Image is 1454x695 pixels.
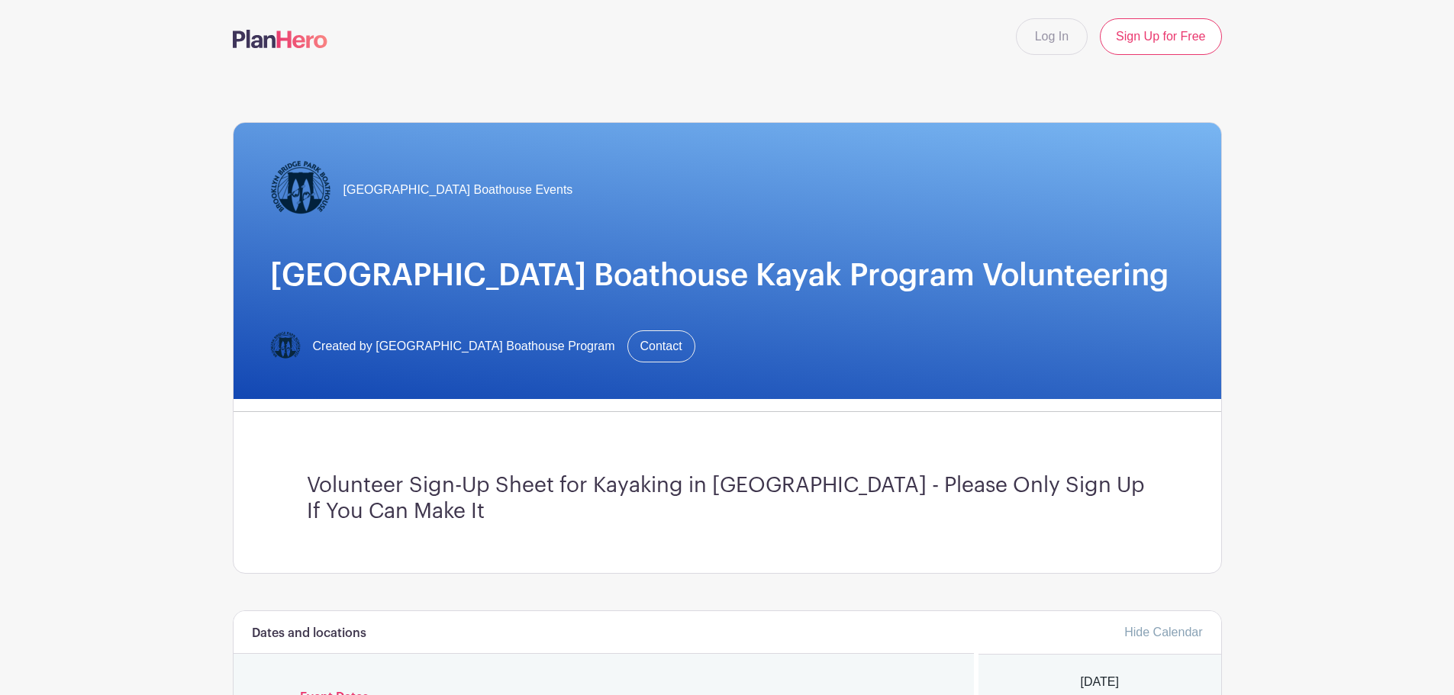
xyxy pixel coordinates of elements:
a: Sign Up for Free [1100,18,1221,55]
img: logo-507f7623f17ff9eddc593b1ce0a138ce2505c220e1c5a4e2b4648c50719b7d32.svg [233,30,327,48]
img: Logo-Title.png [270,159,331,220]
span: [DATE] [1081,673,1119,691]
a: Hide Calendar [1124,626,1202,639]
h6: Dates and locations [252,626,366,641]
img: Logo-Title.png [270,331,301,362]
a: Contact [627,330,695,362]
a: Log In [1016,18,1088,55]
span: Created by [GEOGRAPHIC_DATA] Boathouse Program [313,337,615,356]
h3: Volunteer Sign-Up Sheet for Kayaking in [GEOGRAPHIC_DATA] - Please Only Sign Up If You Can Make It [307,473,1148,524]
span: [GEOGRAPHIC_DATA] Boathouse Events [343,181,573,199]
h1: [GEOGRAPHIC_DATA] Boathouse Kayak Program Volunteering [270,257,1185,294]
